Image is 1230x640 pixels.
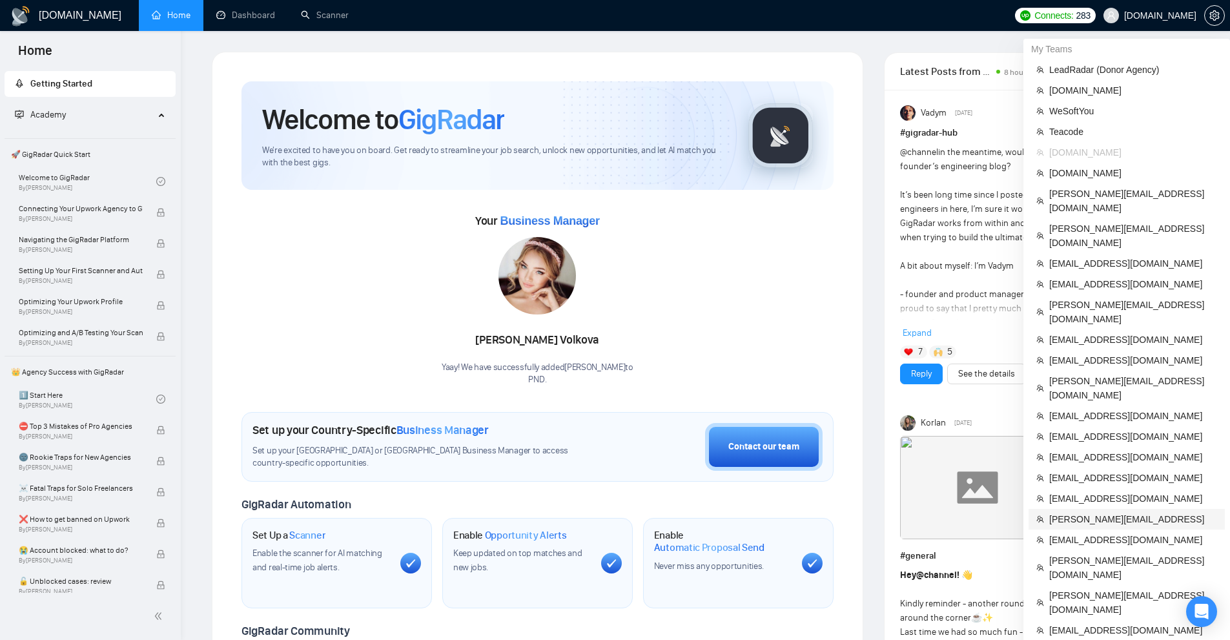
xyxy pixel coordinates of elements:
[1186,596,1217,627] div: Open Intercom Messenger
[15,109,66,120] span: Academy
[916,570,957,581] span: @channel
[156,332,165,341] span: lock
[900,105,916,121] img: Vadym
[1023,39,1230,59] div: My Teams
[1036,536,1044,544] span: team
[19,495,143,502] span: By [PERSON_NAME]
[1036,169,1044,177] span: team
[485,529,567,542] span: Opportunity Alerts
[1036,412,1044,420] span: team
[1036,599,1044,606] span: team
[1049,83,1217,98] span: [DOMAIN_NAME]
[442,362,633,386] div: Yaay! We have successfully added [PERSON_NAME] to
[1049,166,1217,180] span: [DOMAIN_NAME]
[475,214,600,228] span: Your
[262,102,504,137] h1: Welcome to
[900,570,959,581] strong: Hey !
[252,548,382,573] span: Enable the scanner for AI matching and real-time job alerts.
[1034,8,1073,23] span: Connects:
[1036,197,1044,205] span: team
[1036,384,1044,392] span: team
[10,6,31,26] img: logo
[252,423,489,437] h1: Set up your Country-Specific
[19,202,143,215] span: Connecting Your Upwork Agency to GigRadar
[1036,128,1044,136] span: team
[748,103,813,168] img: gigradar-logo.png
[1049,104,1217,118] span: WeSoftYou
[252,529,325,542] h1: Set Up a
[1049,333,1217,347] span: [EMAIL_ADDRESS][DOMAIN_NAME]
[903,327,932,338] span: Expand
[8,41,63,68] span: Home
[1049,429,1217,444] span: [EMAIL_ADDRESS][DOMAIN_NAME]
[453,529,567,542] h1: Enable
[1036,474,1044,482] span: team
[1036,336,1044,344] span: team
[1049,471,1217,485] span: [EMAIL_ADDRESS][DOMAIN_NAME]
[19,339,143,347] span: By [PERSON_NAME]
[1004,68,1044,77] span: 8 hours ago
[19,215,143,223] span: By [PERSON_NAME]
[156,239,165,248] span: lock
[301,10,349,21] a: searchScanner
[900,549,1183,563] h1: # general
[1036,87,1044,94] span: team
[921,106,947,120] span: Vadym
[921,416,946,430] span: Korlan
[958,367,1015,381] a: See the details
[156,519,165,528] span: lock
[19,264,143,277] span: Setting Up Your First Scanner and Auto-Bidder
[900,436,1055,539] img: F09LD3HAHMJ-Coffee%20chat%20round%202.gif
[1107,11,1116,20] span: user
[947,364,1026,384] button: See the details
[1036,515,1044,523] span: team
[19,308,143,316] span: By [PERSON_NAME]
[900,145,1127,515] div: in the meantime, would you be interested in the founder’s engineering blog? It’s been long time s...
[900,364,943,384] button: Reply
[1049,187,1217,215] span: [PERSON_NAME][EMAIL_ADDRESS][DOMAIN_NAME]
[1049,353,1217,367] span: [EMAIL_ADDRESS][DOMAIN_NAME]
[19,526,143,533] span: By [PERSON_NAME]
[1036,232,1044,240] span: team
[6,359,174,385] span: 👑 Agency Success with GigRadar
[15,79,24,88] span: rocket
[900,415,916,431] img: Korlan
[1204,10,1225,21] a: setting
[19,513,143,526] span: ❌ How to get banned on Upwork
[19,277,143,285] span: By [PERSON_NAME]
[19,233,143,246] span: Navigating the GigRadar Platform
[1049,298,1217,326] span: [PERSON_NAME][EMAIL_ADDRESS][DOMAIN_NAME]
[971,612,982,623] span: ☕
[1036,626,1044,634] span: team
[19,575,143,588] span: 🔓 Unblocked cases: review
[396,423,489,437] span: Business Manager
[156,581,165,590] span: lock
[900,63,992,79] span: Latest Posts from the GigRadar Community
[728,440,799,454] div: Contact our team
[961,570,972,581] span: 👋
[241,624,350,638] span: GigRadar Community
[19,295,143,308] span: Optimizing Your Upwork Profile
[19,326,143,339] span: Optimizing and A/B Testing Your Scanner for Better Results
[154,610,167,623] span: double-left
[1205,10,1224,21] span: setting
[156,457,165,466] span: lock
[1049,553,1217,582] span: [PERSON_NAME][EMAIL_ADDRESS][DOMAIN_NAME]
[500,214,599,227] span: Business Manager
[1049,623,1217,637] span: [EMAIL_ADDRESS][DOMAIN_NAME]
[1049,222,1217,250] span: [PERSON_NAME][EMAIL_ADDRESS][DOMAIN_NAME]
[156,301,165,310] span: lock
[442,374,633,386] p: PND .
[152,10,190,21] a: homeHome
[19,588,143,595] span: By [PERSON_NAME]
[19,464,143,471] span: By [PERSON_NAME]
[216,10,275,21] a: dashboardDashboard
[1036,564,1044,572] span: team
[442,329,633,351] div: [PERSON_NAME] Volkova
[1049,533,1217,547] span: [EMAIL_ADDRESS][DOMAIN_NAME]
[19,167,156,196] a: Welcome to GigRadarBy[PERSON_NAME]
[1049,125,1217,139] span: Teacode
[654,561,764,572] span: Never miss any opportunities.
[1049,512,1217,526] span: [PERSON_NAME][EMAIL_ADDRESS]
[705,423,823,471] button: Contact our team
